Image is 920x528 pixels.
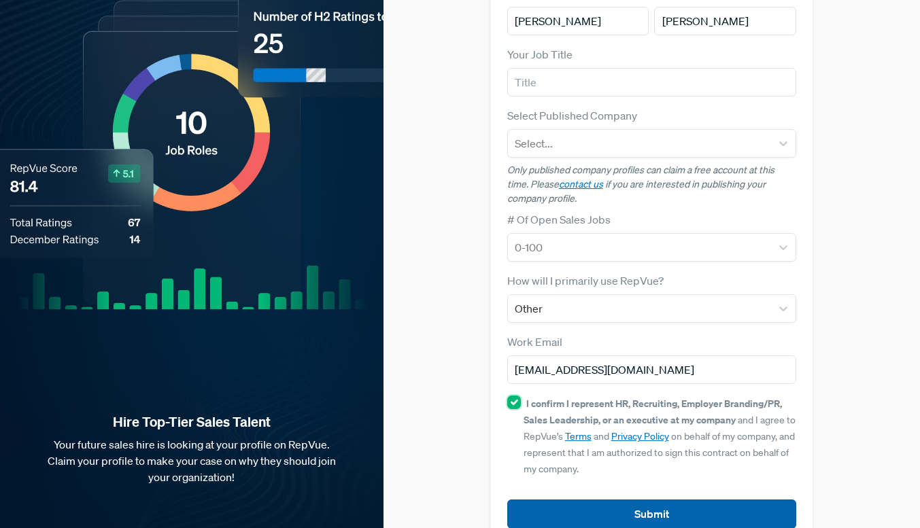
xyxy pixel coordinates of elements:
[507,211,611,228] label: # Of Open Sales Jobs
[565,430,592,442] a: Terms
[507,68,797,96] input: Title
[654,7,796,35] input: Last Name
[524,397,782,426] strong: I confirm I represent HR, Recruiting, Employer Branding/PR, Sales Leadership, or an executive at ...
[507,7,649,35] input: First Name
[611,430,669,442] a: Privacy Policy
[507,272,664,289] label: How will I primarily use RepVue?
[524,398,796,475] span: and I agree to RepVue’s and on behalf of my company, and represent that I am authorized to sign t...
[507,334,562,350] label: Work Email
[22,436,362,485] p: Your future sales hire is looking at your profile on RepVue. Claim your profile to make your case...
[507,163,797,206] p: Only published company profiles can claim a free account at this time. Please if you are interest...
[507,46,573,63] label: Your Job Title
[507,107,637,124] label: Select Published Company
[507,355,797,384] input: Email
[22,413,362,431] strong: Hire Top-Tier Sales Talent
[559,178,603,190] a: contact us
